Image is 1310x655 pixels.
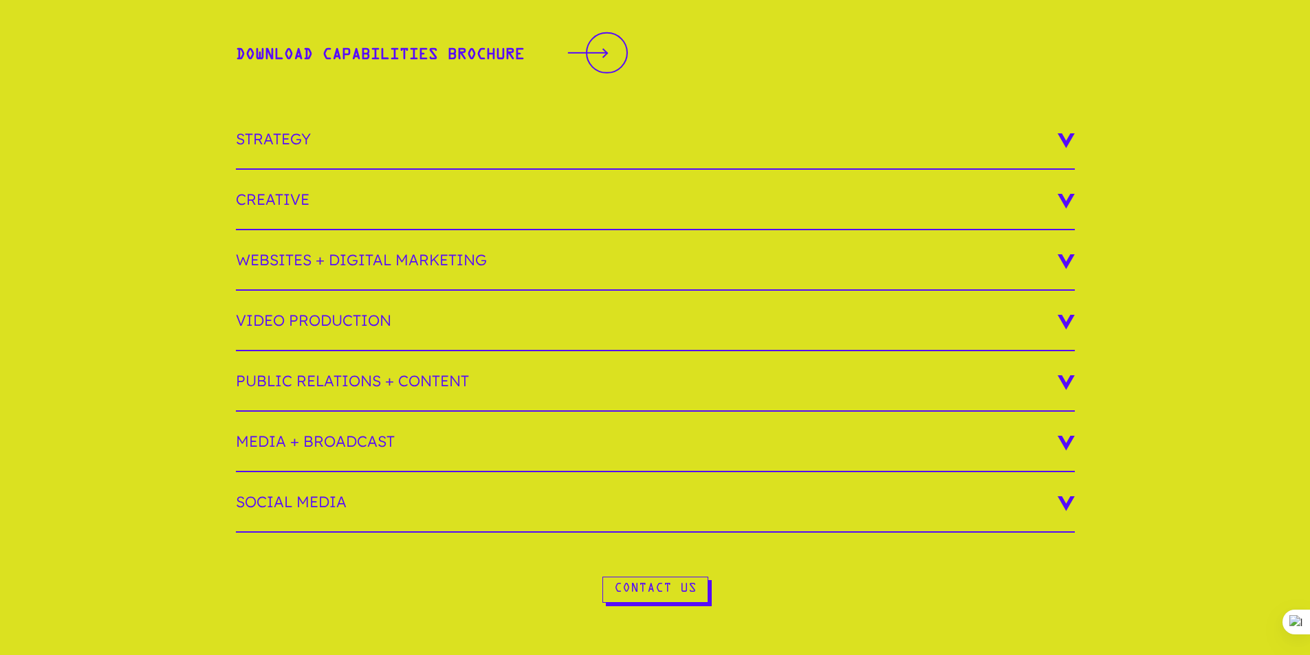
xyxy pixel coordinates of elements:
h3: Strategy [236,109,1075,170]
h3: Media + Broadcast [236,412,1075,472]
h3: Video Production [236,291,1075,351]
a: Download Capabilities BrochureDownload Capabilities Brochure [236,30,628,76]
h3: Websites + Digital Marketing [236,230,1075,291]
h3: Social Media [236,472,1075,533]
a: Contact Us [602,577,708,603]
h3: Creative [236,170,1075,230]
h3: Public Relations + Content [236,351,1075,412]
